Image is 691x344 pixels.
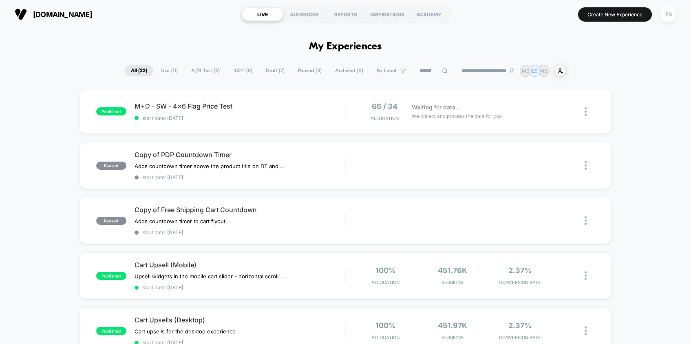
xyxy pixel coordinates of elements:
[135,273,286,280] span: Upsell widgets in the mobile cart slider - horizontal scrolling products
[96,162,126,170] span: paused
[522,68,530,74] p: MB
[329,65,369,76] span: Archived ( 11 )
[421,335,484,340] span: Sessions
[260,65,291,76] span: Draft ( 7 )
[325,8,366,21] div: REPORTS
[135,174,345,180] span: start date: [DATE]
[508,321,532,330] span: 2.37%
[375,321,396,330] span: 100%
[412,112,502,120] span: We collect and process the data for you
[508,266,532,275] span: 2.37%
[438,321,467,330] span: 451.97k
[309,41,382,53] h1: My Experiences
[585,107,587,116] img: close
[125,65,153,76] span: All ( 22 )
[585,326,587,335] img: close
[371,335,400,340] span: Allocation
[585,271,587,280] img: close
[12,8,95,21] button: [DOMAIN_NAME]
[242,8,283,21] div: LIVE
[488,280,552,285] span: CONVERSION RATE
[15,8,27,20] img: Visually logo
[372,102,397,111] span: 66 / 34
[509,68,514,73] img: end
[135,115,345,121] span: start date: [DATE]
[412,103,460,112] span: Waiting for data...
[135,261,345,269] span: Cart Upsell (Mobile)
[33,10,92,19] span: [DOMAIN_NAME]
[377,68,396,74] span: By Label
[371,280,400,285] span: Allocation
[135,229,345,235] span: start date: [DATE]
[375,266,396,275] span: 100%
[155,65,184,76] span: Live ( 11 )
[135,102,345,110] span: M+D - SW - 4x6 Flag Price Test
[135,151,345,159] span: Copy of PDP Countdown Timer
[283,8,325,21] div: AUDIENCES
[135,284,345,291] span: start date: [DATE]
[408,8,450,21] div: ACADEMY
[135,316,345,324] span: Cart Upsells (Desktop)
[488,335,552,340] span: CONVERSION RATE
[135,206,345,214] span: Copy of Free Shipping Cart Countdown
[96,327,126,335] span: published
[660,7,676,22] div: ES
[96,272,126,280] span: published
[366,8,408,21] div: INSPIRATIONS
[585,161,587,170] img: close
[421,280,484,285] span: Sessions
[96,217,126,225] span: paused
[135,218,225,224] span: Adds countdown timer to cart flyout
[578,7,652,22] button: Create New Experience
[658,6,679,23] button: ES
[292,65,328,76] span: Paused ( 4 )
[135,163,286,169] span: Adds countdown timer above the product title on DT and above product image on mobile for countdow...
[540,68,548,74] p: MB
[135,328,236,335] span: Cart upsells for the desktop experience
[585,216,587,225] img: close
[96,107,126,115] span: published
[227,65,258,76] span: 100% ( 8 )
[532,68,538,74] p: ES
[185,65,226,76] span: A/B Test ( 3 )
[371,115,399,121] span: Allocation
[438,266,467,275] span: 451.76k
